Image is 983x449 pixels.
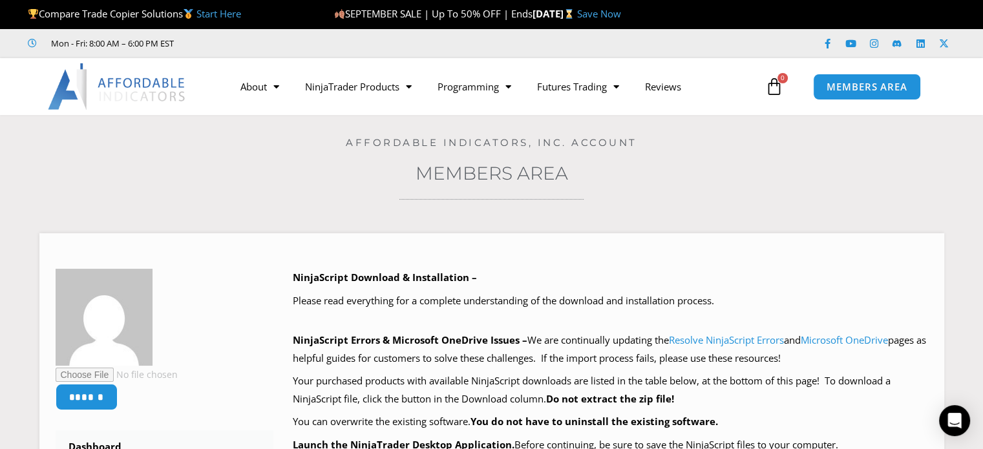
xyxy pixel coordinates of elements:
a: Members Area [416,162,568,184]
b: NinjaScript Errors & Microsoft OneDrive Issues – [293,333,527,346]
span: MEMBERS AREA [827,82,907,92]
a: Start Here [196,7,241,20]
b: Do not extract the zip file! [546,392,674,405]
a: Reviews [632,72,694,101]
a: MEMBERS AREA [813,74,921,100]
span: Mon - Fri: 8:00 AM – 6:00 PM EST [48,36,174,51]
span: SEPTEMBER SALE | Up To 50% OFF | Ends [334,7,533,20]
a: Futures Trading [524,72,632,101]
a: NinjaTrader Products [292,72,425,101]
img: 🏆 [28,9,38,19]
a: About [227,72,292,101]
a: Microsoft OneDrive [801,333,888,346]
img: 4b8d578b9086749d3b8c1baf6ab5652416535b26f1d93b2e49de0c20ea778a67 [56,269,153,366]
a: Programming [425,72,524,101]
p: We are continually updating the and pages as helpful guides for customers to solve these challeng... [293,331,928,368]
b: You do not have to uninstall the existing software. [470,415,718,428]
b: NinjaScript Download & Installation – [293,271,477,284]
a: Affordable Indicators, Inc. Account [346,136,637,149]
strong: [DATE] [533,7,577,20]
span: Compare Trade Copier Solutions [28,7,241,20]
p: Your purchased products with available NinjaScript downloads are listed in the table below, at th... [293,372,928,408]
a: 0 [746,68,803,105]
iframe: Customer reviews powered by Trustpilot [192,37,386,50]
a: Resolve NinjaScript Errors [669,333,784,346]
img: 🥇 [184,9,193,19]
nav: Menu [227,72,762,101]
img: ⌛ [564,9,574,19]
img: 🍂 [335,9,344,19]
p: You can overwrite the existing software. [293,413,928,431]
span: 0 [777,73,788,83]
a: Save Now [577,7,621,20]
p: Please read everything for a complete understanding of the download and installation process. [293,292,928,310]
div: Open Intercom Messenger [939,405,970,436]
img: LogoAI | Affordable Indicators – NinjaTrader [48,63,187,110]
